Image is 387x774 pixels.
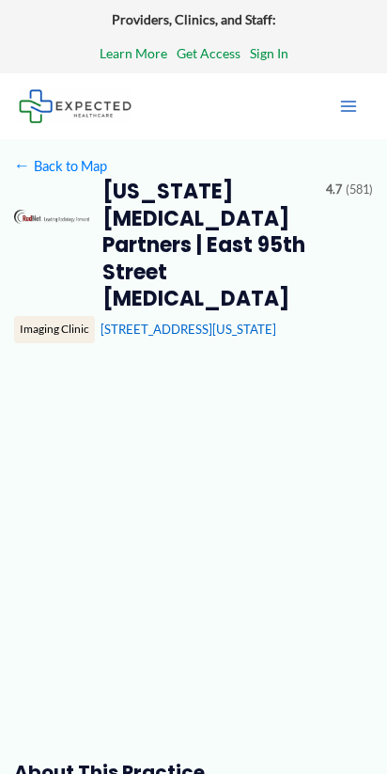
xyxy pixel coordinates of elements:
[19,89,132,122] img: Expected Healthcare Logo - side, dark font, small
[250,41,288,66] a: Sign In
[329,87,368,126] button: Main menu toggle
[326,179,342,201] span: 4.7
[346,179,373,201] span: (581)
[100,41,167,66] a: Learn More
[102,179,313,312] h2: [US_STATE] [MEDICAL_DATA] Partners | East 95th Street [MEDICAL_DATA]
[14,153,107,179] a: ←Back to Map
[101,322,276,337] a: [STREET_ADDRESS][US_STATE]
[177,41,240,66] a: Get Access
[112,11,276,27] strong: Providers, Clinics, and Staff:
[14,316,95,342] div: Imaging Clinic
[14,157,31,174] span: ←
